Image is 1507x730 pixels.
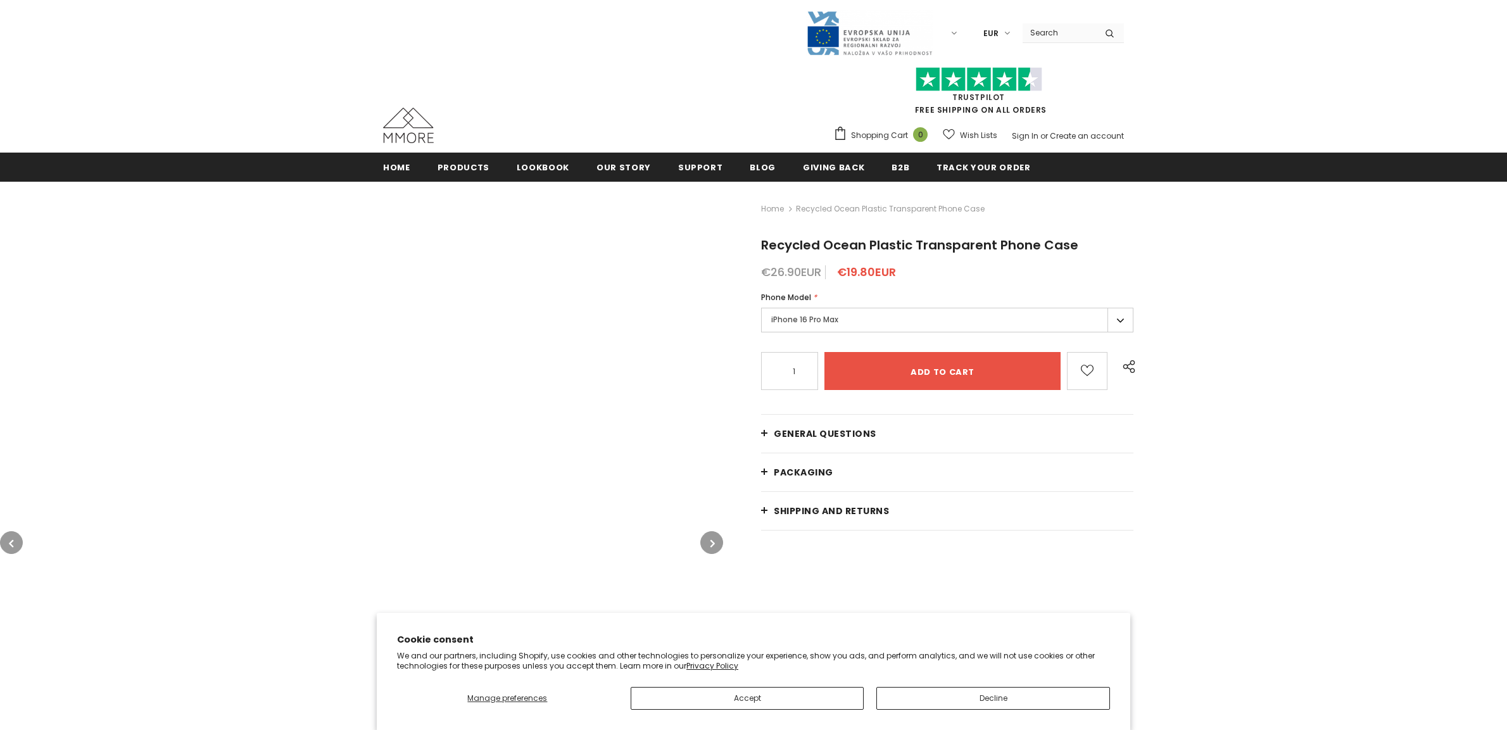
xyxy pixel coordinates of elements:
span: FREE SHIPPING ON ALL ORDERS [833,73,1124,115]
span: PACKAGING [774,466,833,479]
a: Lookbook [517,153,569,181]
a: Blog [750,153,776,181]
span: 0 [913,127,928,142]
a: B2B [892,153,909,181]
a: Track your order [936,153,1030,181]
a: Giving back [803,153,864,181]
span: support [678,161,723,173]
a: Create an account [1050,130,1124,141]
a: Wish Lists [943,124,997,146]
a: Home [383,153,410,181]
span: Phone Model [761,292,811,303]
span: Track your order [936,161,1030,173]
span: B2B [892,161,909,173]
span: Recycled Ocean Plastic Transparent Phone Case [796,201,985,217]
a: Javni Razpis [806,27,933,38]
span: Recycled Ocean Plastic Transparent Phone Case [761,236,1078,254]
span: Products [438,161,489,173]
span: EUR [983,27,999,40]
span: Wish Lists [960,129,997,142]
a: Trustpilot [952,92,1005,103]
input: Search Site [1023,23,1095,42]
a: Shipping and returns [761,492,1133,530]
a: Our Story [596,153,651,181]
span: Giving back [803,161,864,173]
button: Manage preferences [397,687,618,710]
a: Sign In [1012,130,1038,141]
p: We and our partners, including Shopify, use cookies and other technologies to personalize your ex... [397,651,1110,670]
span: Shopping Cart [851,129,908,142]
a: Privacy Policy [686,660,738,671]
span: Manage preferences [467,693,547,703]
button: Accept [631,687,864,710]
img: Trust Pilot Stars [916,67,1042,92]
input: Add to cart [824,352,1060,390]
a: PACKAGING [761,453,1133,491]
a: Home [761,201,784,217]
span: €19.80EUR [837,264,896,280]
a: General Questions [761,415,1133,453]
a: Shopping Cart 0 [833,126,934,145]
span: Shipping and returns [774,505,889,517]
h2: Cookie consent [397,633,1110,646]
a: Products [438,153,489,181]
label: iPhone 16 Pro Max [761,308,1133,332]
button: Decline [876,687,1110,710]
img: Javni Razpis [806,10,933,56]
img: MMORE Cases [383,108,434,143]
span: €26.90EUR [761,264,821,280]
span: Blog [750,161,776,173]
span: or [1040,130,1048,141]
span: Lookbook [517,161,569,173]
span: General Questions [774,427,876,440]
a: support [678,153,723,181]
span: Our Story [596,161,651,173]
span: Home [383,161,410,173]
